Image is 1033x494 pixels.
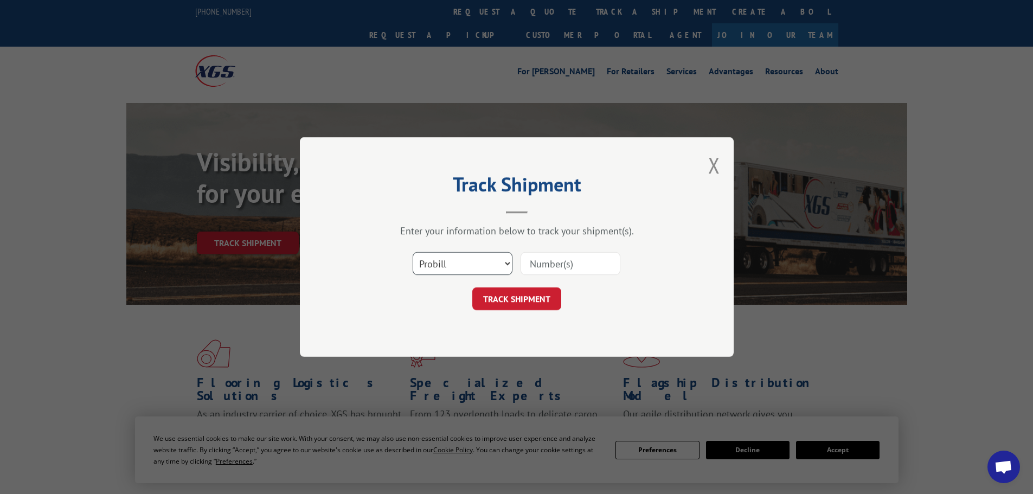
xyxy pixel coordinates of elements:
[472,287,561,310] button: TRACK SHIPMENT
[987,451,1020,483] div: Open chat
[354,177,679,197] h2: Track Shipment
[521,252,620,275] input: Number(s)
[354,224,679,237] div: Enter your information below to track your shipment(s).
[708,151,720,179] button: Close modal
